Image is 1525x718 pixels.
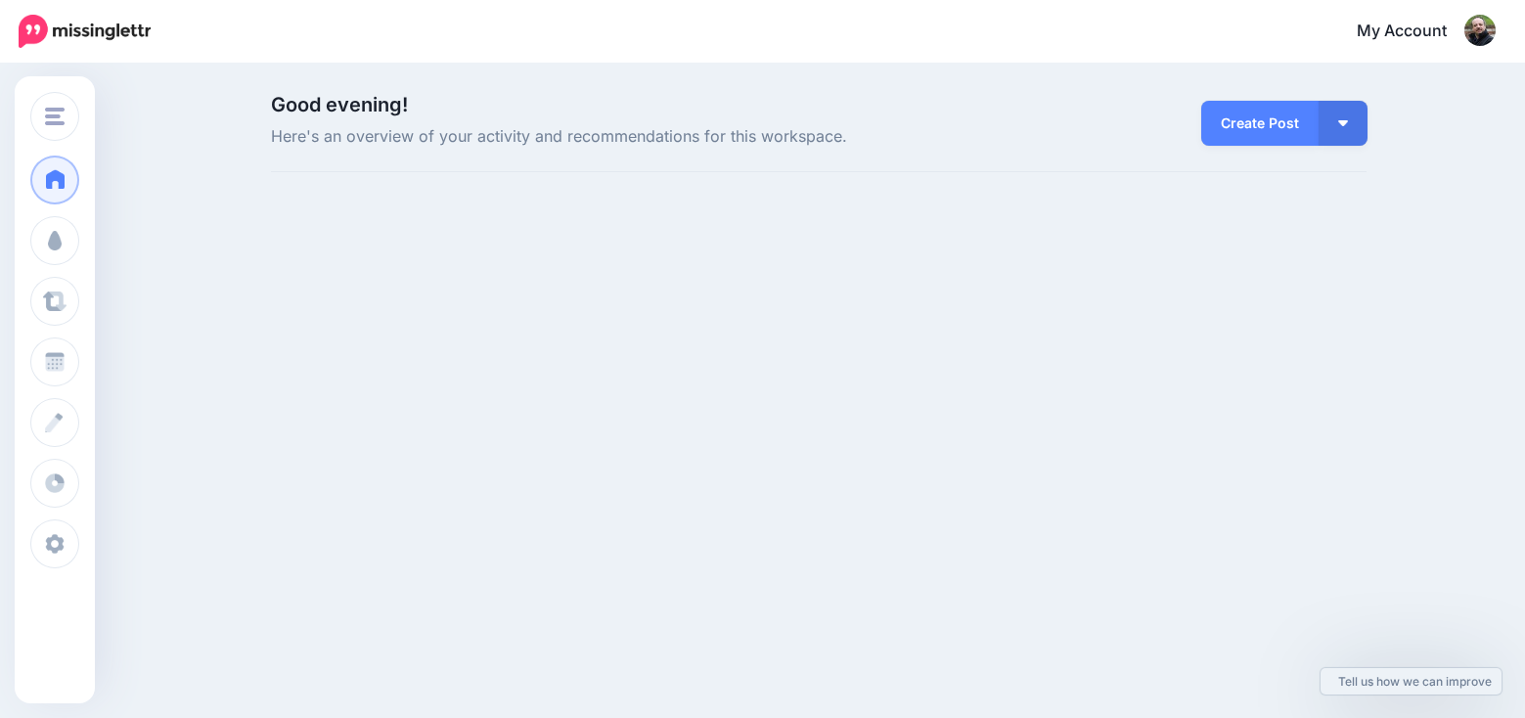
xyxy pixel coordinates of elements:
span: Here's an overview of your activity and recommendations for this workspace. [271,124,992,150]
img: Missinglettr [19,15,151,48]
a: My Account [1337,8,1496,56]
img: arrow-down-white.png [1338,120,1348,126]
img: menu.png [45,108,65,125]
span: Good evening! [271,93,408,116]
a: Tell us how we can improve [1321,668,1502,695]
a: Create Post [1201,101,1319,146]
